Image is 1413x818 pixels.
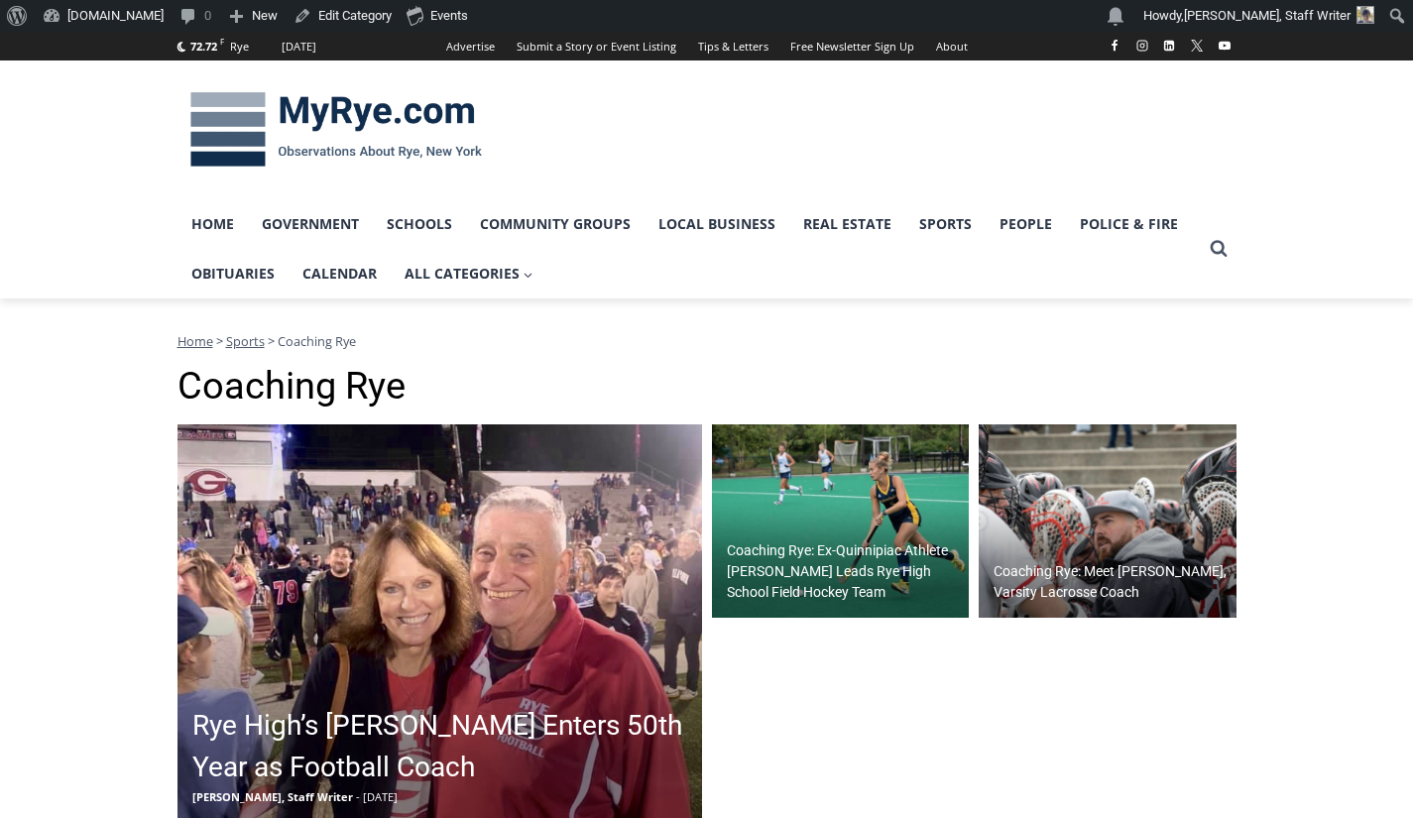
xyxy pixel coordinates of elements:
[1201,231,1236,267] button: View Search Form
[192,789,353,804] span: [PERSON_NAME], Staff Writer
[177,364,1236,409] h1: Coaching Rye
[1066,199,1192,249] a: Police & Fire
[268,332,275,350] span: >
[994,561,1232,603] h2: Coaching Rye: Meet [PERSON_NAME], Varsity Lacrosse Coach
[1184,8,1351,23] span: [PERSON_NAME], Staff Writer
[391,249,547,298] a: All Categories
[727,540,965,603] h2: Coaching Rye: Ex-Quinnipiac Athlete [PERSON_NAME] Leads Rye High School Field Hockey Team
[905,199,986,249] a: Sports
[712,424,970,619] img: (PHOTO: Valerie Perkins played field hockey at Quinnipiac University. Contributed.)
[1103,34,1126,58] a: Facebook
[230,38,249,56] div: Rye
[979,424,1236,619] a: Coaching Rye: Meet [PERSON_NAME], Varsity Lacrosse Coach
[216,332,223,350] span: >
[506,32,687,60] a: Submit a Story or Event Listing
[435,32,506,60] a: Advertise
[466,199,645,249] a: Community Groups
[986,199,1066,249] a: People
[192,705,697,788] h2: Rye High’s [PERSON_NAME] Enters 50th Year as Football Coach
[712,424,970,619] a: Coaching Rye: Ex-Quinnipiac Athlete [PERSON_NAME] Leads Rye High School Field Hockey Team
[645,199,789,249] a: Local Business
[282,38,316,56] div: [DATE]
[363,789,398,804] span: [DATE]
[789,199,905,249] a: Real Estate
[1157,34,1181,58] a: Linkedin
[1356,6,1374,24] img: (PHOTO: MyRye.com 2024 Head Intern, Editor and now Staff Writer Charlie Morris. Contributed.)Char...
[289,249,391,298] a: Calendar
[1213,34,1236,58] a: YouTube
[1130,34,1154,58] a: Instagram
[435,32,979,60] nav: Secondary Navigation
[979,424,1236,619] img: (PHOTO: Rye High School Boys Varsity Lacrosse Head Coach Steve Lennon. He also serves as Modified...
[405,263,533,285] span: All Categories
[687,32,779,60] a: Tips & Letters
[356,789,360,804] span: -
[226,332,265,350] a: Sports
[925,32,979,60] a: About
[278,332,356,350] span: Coaching Rye
[177,199,248,249] a: Home
[1185,34,1209,58] a: X
[248,199,373,249] a: Government
[177,249,289,298] a: Obituaries
[779,32,925,60] a: Free Newsletter Sign Up
[177,331,1236,351] nav: Breadcrumbs
[373,199,466,249] a: Schools
[220,36,224,47] span: F
[190,39,217,54] span: 72.72
[177,199,1201,299] nav: Primary Navigation
[177,332,213,350] a: Home
[177,78,495,181] img: MyRye.com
